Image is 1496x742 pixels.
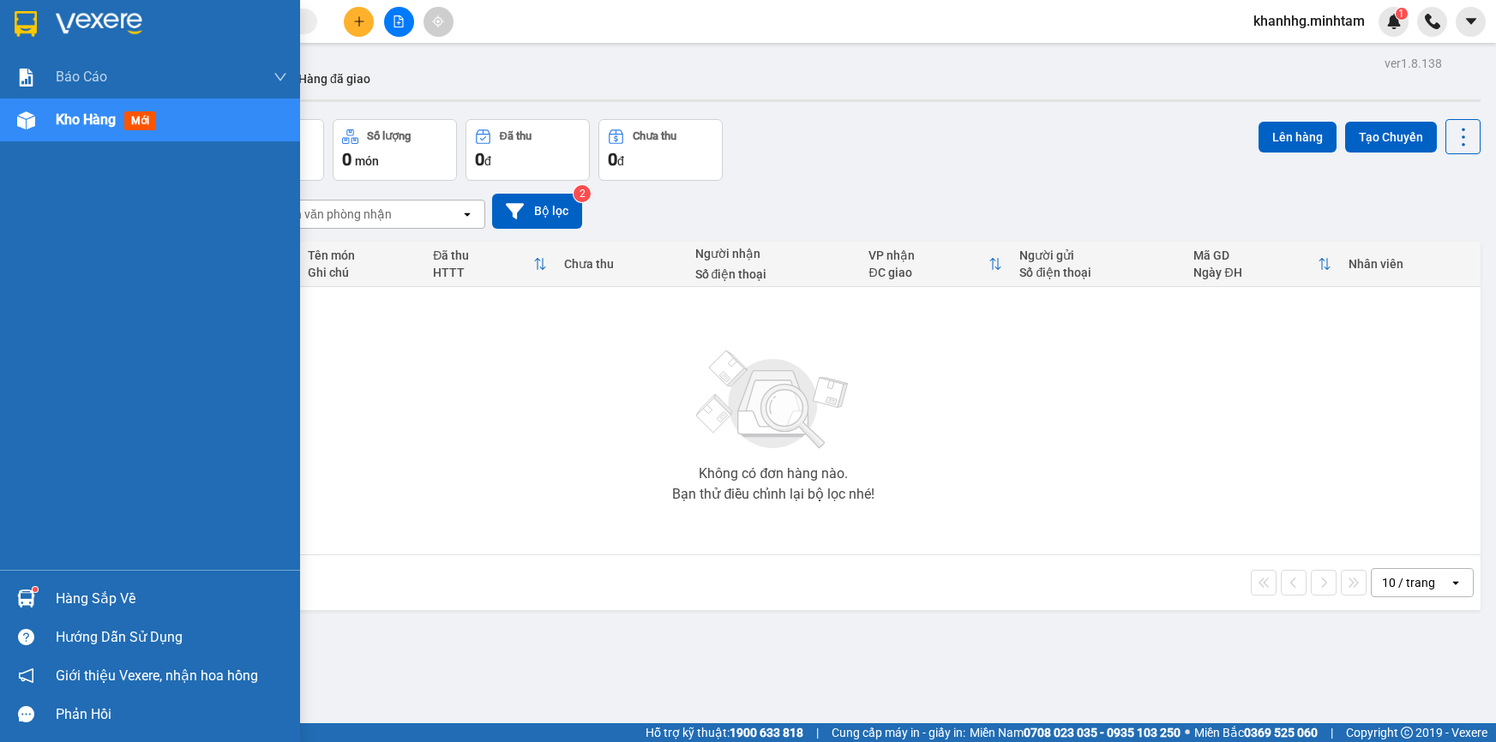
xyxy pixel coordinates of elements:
[17,111,35,129] img: warehouse-icon
[308,248,417,262] div: Tên món
[1185,242,1339,287] th: Toggle SortBy
[699,467,848,481] div: Không có đơn hàng nào.
[832,723,965,742] span: Cung cấp máy in - giấy in:
[633,130,676,142] div: Chưa thu
[484,154,491,168] span: đ
[598,119,723,181] button: Chưa thu0đ
[608,149,617,170] span: 0
[56,111,116,128] span: Kho hàng
[56,702,287,727] div: Phản hồi
[433,248,533,262] div: Đã thu
[617,154,624,168] span: đ
[1193,266,1317,279] div: Ngày ĐH
[1194,723,1318,742] span: Miền Bắc
[18,667,34,684] span: notification
[1398,8,1404,20] span: 1
[124,111,156,130] span: mới
[672,488,874,501] div: Bạn thử điều chỉnh lại bộ lọc nhé!
[56,586,287,612] div: Hàng sắp về
[860,242,1011,287] th: Toggle SortBy
[868,266,988,279] div: ĐC giao
[285,58,384,99] button: Hàng đã giao
[344,7,374,37] button: plus
[15,11,37,37] img: logo-vxr
[868,248,988,262] div: VP nhận
[273,70,287,84] span: down
[1401,727,1413,739] span: copyright
[433,266,533,279] div: HTTT
[1463,14,1479,29] span: caret-down
[816,723,819,742] span: |
[1385,54,1442,73] div: ver 1.8.138
[424,7,454,37] button: aim
[492,194,582,229] button: Bộ lọc
[18,629,34,645] span: question-circle
[56,66,107,87] span: Báo cáo
[1259,122,1337,153] button: Lên hàng
[574,185,591,202] sup: 2
[500,130,532,142] div: Đã thu
[367,130,411,142] div: Số lượng
[1456,7,1486,37] button: caret-down
[730,726,803,739] strong: 1900 633 818
[970,723,1181,742] span: Miền Nam
[424,242,556,287] th: Toggle SortBy
[18,706,34,722] span: message
[1185,729,1190,736] span: ⚪️
[646,723,803,742] span: Hỗ trợ kỹ thuật:
[1244,726,1318,739] strong: 0369 525 060
[273,206,392,223] div: Chọn văn phòng nhận
[56,625,287,650] div: Hướng dẫn sử dụng
[17,589,35,607] img: warehouse-icon
[393,15,405,27] span: file-add
[564,257,678,271] div: Chưa thu
[1382,574,1435,591] div: 10 / trang
[1349,257,1472,271] div: Nhân viên
[1425,14,1440,29] img: phone-icon
[33,587,38,592] sup: 1
[1240,10,1379,32] span: khanhhg.minhtam
[432,15,444,27] span: aim
[355,154,379,168] span: món
[1386,14,1402,29] img: icon-new-feature
[56,665,258,686] span: Giới thiệu Vexere, nhận hoa hồng
[695,267,852,281] div: Số điện thoại
[384,7,414,37] button: file-add
[1019,248,1176,262] div: Người gửi
[1345,122,1437,153] button: Tạo Chuyến
[342,149,351,170] span: 0
[1396,8,1408,20] sup: 1
[353,15,365,27] span: plus
[333,119,457,181] button: Số lượng0món
[17,69,35,87] img: solution-icon
[695,247,852,260] div: Người nhận
[688,340,859,460] img: svg+xml;base64,PHN2ZyBjbGFzcz0ibGlzdC1wbHVnX19zdmciIHhtbG5zPSJodHRwOi8vd3d3LnczLm9yZy8yMDAwL3N2Zy...
[1331,723,1333,742] span: |
[1449,576,1463,589] svg: open
[1193,248,1317,262] div: Mã GD
[466,119,590,181] button: Đã thu0đ
[1024,726,1181,739] strong: 0708 023 035 - 0935 103 250
[460,207,474,221] svg: open
[1019,266,1176,279] div: Số điện thoại
[475,149,484,170] span: 0
[308,266,417,279] div: Ghi chú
